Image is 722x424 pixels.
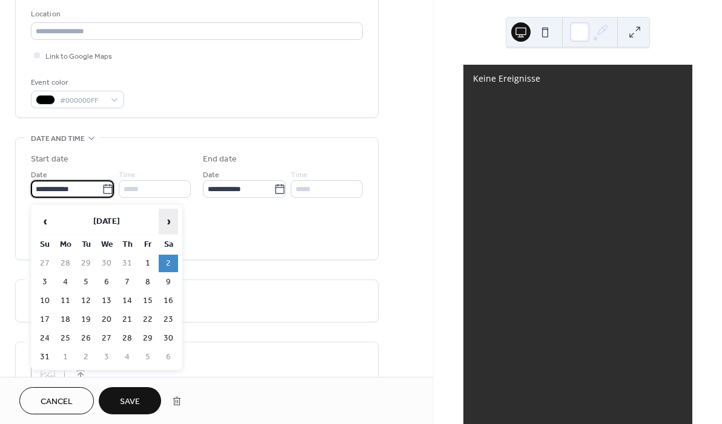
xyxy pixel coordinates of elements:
td: 31 [35,348,55,366]
div: Location [31,8,360,21]
td: 19 [76,311,96,328]
span: Time [119,169,136,181]
td: 4 [118,348,137,366]
td: 5 [76,273,96,291]
div: Keine Ereignisse [473,72,683,85]
td: 3 [97,348,116,366]
td: 14 [118,292,137,310]
div: ; [31,357,65,391]
td: 8 [138,273,157,291]
div: End date [203,153,237,166]
td: 16 [159,292,178,310]
td: 27 [35,255,55,272]
th: Su [35,236,55,253]
div: Start date [31,153,68,166]
span: Save [120,396,140,408]
div: Event color [31,76,122,89]
td: 21 [118,311,137,328]
td: 18 [56,311,75,328]
th: Mo [56,236,75,253]
td: 20 [97,311,116,328]
td: 28 [118,330,137,347]
button: Save [99,387,161,414]
td: 6 [159,348,178,366]
td: 6 [97,273,116,291]
td: 2 [159,255,178,272]
td: 4 [56,273,75,291]
td: 30 [159,330,178,347]
td: 27 [97,330,116,347]
th: We [97,236,116,253]
td: 11 [56,292,75,310]
td: 12 [76,292,96,310]
td: 25 [56,330,75,347]
td: 7 [118,273,137,291]
td: 22 [138,311,157,328]
span: Time [291,169,308,181]
td: 10 [35,292,55,310]
td: 24 [35,330,55,347]
td: 26 [76,330,96,347]
td: 29 [138,330,157,347]
th: Th [118,236,137,253]
td: 29 [76,255,96,272]
span: Link to Google Maps [45,50,112,63]
span: Date [31,169,47,181]
span: ‹ [36,209,54,233]
span: #000000FF [60,94,105,107]
td: 31 [118,255,137,272]
td: 1 [56,348,75,366]
span: Date and time [31,132,85,145]
span: Date [203,169,219,181]
td: 9 [159,273,178,291]
td: 28 [56,255,75,272]
td: 17 [35,311,55,328]
td: 1 [138,255,157,272]
span: Cancel [41,396,73,408]
button: Cancel [19,387,94,414]
th: Fr [138,236,157,253]
th: [DATE] [56,209,157,235]
th: Tu [76,236,96,253]
span: › [159,209,177,233]
td: 5 [138,348,157,366]
td: 30 [97,255,116,272]
td: 23 [159,311,178,328]
td: 15 [138,292,157,310]
th: Sa [159,236,178,253]
td: 13 [97,292,116,310]
td: 2 [76,348,96,366]
td: 3 [35,273,55,291]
